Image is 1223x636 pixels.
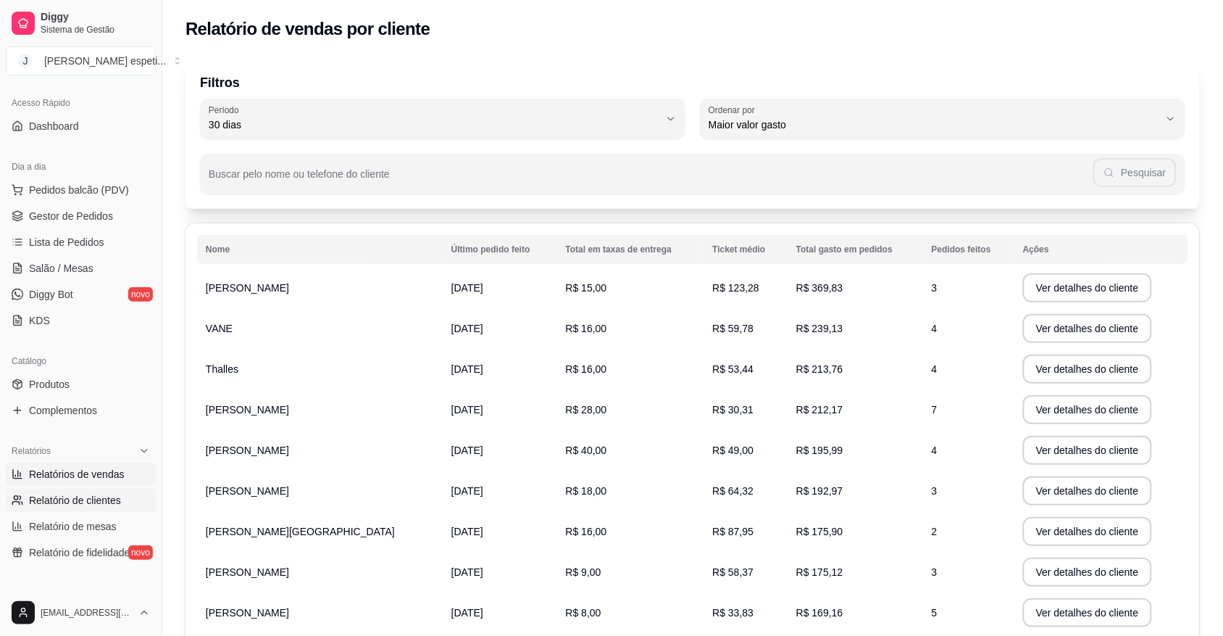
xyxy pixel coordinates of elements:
span: [DATE] [451,282,483,294]
button: [EMAIL_ADDRESS][DOMAIN_NAME] [6,595,156,630]
span: [PERSON_NAME] [206,607,289,619]
span: Produtos [29,377,70,392]
span: Pedidos balcão (PDV) [29,183,129,197]
span: R$ 169,16 [796,607,843,619]
div: Gerenciar [6,582,156,605]
span: KDS [29,313,50,328]
span: Thalles [206,363,238,375]
a: Relatório de clientes [6,489,156,512]
span: Relatórios de vendas [29,467,125,482]
span: R$ 64,32 [712,485,754,497]
button: Ver detalhes do cliente [1023,436,1152,465]
button: Ver detalhes do cliente [1023,598,1152,627]
button: Período30 dias [200,99,685,139]
span: [DATE] [451,485,483,497]
div: Acesso Rápido [6,91,156,115]
button: Ver detalhes do cliente [1023,273,1152,302]
button: Ver detalhes do cliente [1023,314,1152,343]
label: Ordenar por [709,104,760,116]
span: [DATE] [451,607,483,619]
span: [DATE] [451,526,483,537]
span: 4 [932,445,938,456]
span: [DATE] [451,323,483,334]
input: Buscar pelo nome ou telefone do cliente [209,173,1093,187]
span: R$ 195,99 [796,445,843,456]
span: [EMAIL_ADDRESS][DOMAIN_NAME] [41,607,133,619]
th: Pedidos feitos [923,235,1014,264]
span: Complementos [29,403,97,418]
span: R$ 30,31 [712,404,754,416]
span: 3 [932,485,938,497]
span: Lista de Pedidos [29,235,104,249]
span: [PERSON_NAME] [206,404,289,416]
span: Sistema de Gestão [41,24,150,36]
th: Total gasto em pedidos [788,235,923,264]
span: Dashboard [29,119,79,133]
span: R$ 175,90 [796,526,843,537]
th: Nome [197,235,443,264]
a: Salão / Mesas [6,257,156,280]
button: Pedidos balcão (PDV) [6,178,156,202]
span: R$ 40,00 [566,445,607,456]
div: Dia a dia [6,155,156,178]
span: 3 [932,566,938,578]
button: Ordenar porMaior valor gasto [700,99,1185,139]
button: Ver detalhes do cliente [1023,395,1152,424]
th: Ações [1014,235,1188,264]
span: 7 [932,404,938,416]
a: Complementos [6,399,156,422]
span: R$ 16,00 [566,363,607,375]
a: Relatório de fidelidadenovo [6,541,156,564]
span: [DATE] [451,566,483,578]
span: R$ 87,95 [712,526,754,537]
span: VANE [206,323,233,334]
span: R$ 59,78 [712,323,754,334]
button: Ver detalhes do cliente [1023,476,1152,505]
span: 3 [932,282,938,294]
span: 30 dias [209,117,659,132]
span: [PERSON_NAME][GEOGRAPHIC_DATA] [206,526,395,537]
span: [PERSON_NAME] [206,485,289,497]
span: [PERSON_NAME] [206,282,289,294]
button: Ver detalhes do cliente [1023,517,1152,546]
span: Relatório de fidelidade [29,545,130,560]
label: Período [209,104,243,116]
span: Relatório de mesas [29,519,117,534]
a: DiggySistema de Gestão [6,6,156,41]
span: R$ 53,44 [712,363,754,375]
span: J [18,54,33,68]
a: Relatório de mesas [6,515,156,538]
span: Salão / Mesas [29,261,93,276]
span: R$ 8,00 [566,607,601,619]
span: Maior valor gasto [709,117,1159,132]
span: R$ 16,00 [566,323,607,334]
span: R$ 33,83 [712,607,754,619]
span: [PERSON_NAME] [206,566,289,578]
span: R$ 212,17 [796,404,843,416]
span: R$ 16,00 [566,526,607,537]
span: Diggy [41,11,150,24]
a: Lista de Pedidos [6,231,156,254]
span: Relatórios [12,445,51,457]
span: Relatório de clientes [29,493,121,508]
a: KDS [6,309,156,332]
a: Gestor de Pedidos [6,205,156,228]
span: R$ 49,00 [712,445,754,456]
span: 4 [932,363,938,375]
span: [DATE] [451,445,483,456]
a: Produtos [6,373,156,396]
span: R$ 28,00 [566,404,607,416]
span: R$ 369,83 [796,282,843,294]
a: Relatórios de vendas [6,463,156,486]
th: Total em taxas de entrega [557,235,704,264]
button: Ver detalhes do cliente [1023,558,1152,587]
span: R$ 192,97 [796,485,843,497]
span: R$ 18,00 [566,485,607,497]
a: Dashboard [6,115,156,138]
button: Select a team [6,46,156,75]
span: Gestor de Pedidos [29,209,113,223]
span: [DATE] [451,404,483,416]
a: Diggy Botnovo [6,283,156,306]
p: Filtros [200,73,1185,93]
span: R$ 213,76 [796,363,843,375]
